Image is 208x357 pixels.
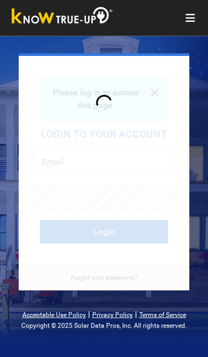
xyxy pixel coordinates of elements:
[6,5,118,29] img: Know True-Up
[135,309,137,319] span: |
[92,311,133,319] a: Privacy Policy
[88,309,90,319] span: |
[179,11,202,26] button: Toggle navigation
[22,311,86,319] a: Acceptable Use Policy
[139,311,186,319] a: Terms of Service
